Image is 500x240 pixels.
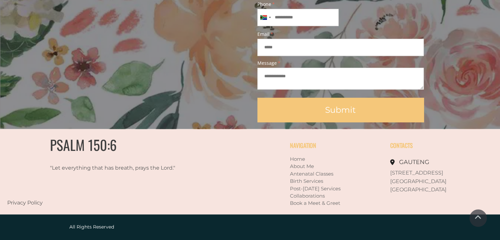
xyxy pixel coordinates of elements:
span: All Rights Reserved [69,224,114,230]
a: Antenatal Classes [290,171,333,177]
span: GAUTENG [399,158,429,166]
span: [GEOGRAPHIC_DATA] [390,186,446,193]
a: Collaborations [290,193,325,199]
span: Phone [257,2,339,7]
a: Home [290,156,305,162]
a: Privacy Policy [7,200,43,206]
input: Phone [257,9,339,26]
span: PSALM 150:6 [50,134,117,155]
span: [STREET_ADDRESS] [390,170,443,176]
input: Email [257,39,424,56]
button: Selected country [258,9,273,26]
a: Post-[DATE] Services [290,185,341,192]
a: Scroll To Top [469,209,487,227]
span: NAVIGATION [290,141,316,150]
span: Email [257,32,424,36]
span: [GEOGRAPHIC_DATA] [390,178,446,184]
a: Book a Meet & Greet [290,200,340,206]
span: Message [257,61,424,65]
textarea: Message [257,68,424,89]
a: Birth Services [290,178,323,184]
span: CONTACTS [390,141,413,150]
a: About Me [290,163,314,169]
span: ." [173,165,175,171]
a: Submit [257,98,424,122]
span: "Let everything that has breath, prays the Lord [50,165,173,171]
